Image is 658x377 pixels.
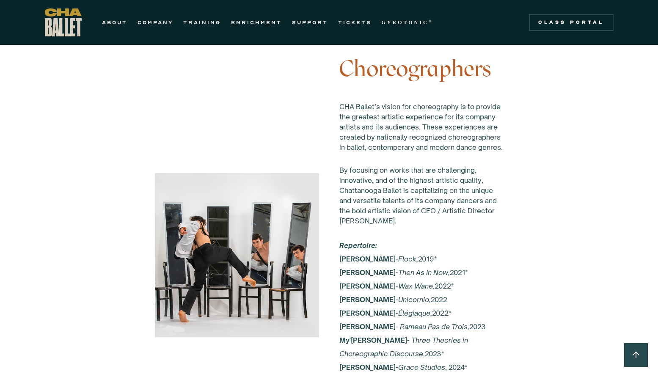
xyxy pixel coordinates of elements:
[339,295,396,304] strong: [PERSON_NAME]
[339,56,504,81] h4: Choreographers
[338,17,372,28] a: TICKETS
[339,282,396,290] strong: [PERSON_NAME]
[339,309,396,317] strong: [PERSON_NAME]
[398,363,445,371] em: Grace Studies
[534,19,608,26] div: Class Portal
[339,102,504,152] p: CHA Ballet’s vision for choreography is to provide the greatest artistic experience for its compa...
[138,17,173,28] a: COMPANY
[398,268,450,277] em: Then As In Now,
[231,17,282,28] a: ENRICHMENT
[292,17,328,28] a: SUPPORT
[398,255,418,263] em: Flock,
[339,241,396,263] strong: [PERSON_NAME]
[183,17,221,28] a: TRAINING
[339,336,407,344] strong: My'[PERSON_NAME]
[398,309,432,317] em: Élégiaque,
[339,268,396,277] strong: [PERSON_NAME]
[339,322,396,331] strong: [PERSON_NAME]
[339,241,377,250] em: Repertoire:
[429,19,433,23] sup: ®
[339,165,504,226] p: By focusing on works that are challenging, innovative, and of the highest artistic quality, Chatt...
[382,17,433,28] a: GYROTONIC®
[382,19,429,25] strong: GYROTONIC
[339,363,396,371] strong: [PERSON_NAME]
[398,295,431,304] em: Unicornio,
[102,17,127,28] a: ABOUT
[529,14,614,31] a: Class Portal
[398,282,435,290] em: Wax Wane,
[45,8,82,36] a: home
[396,322,469,331] em: - Rameau Pas de Trois,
